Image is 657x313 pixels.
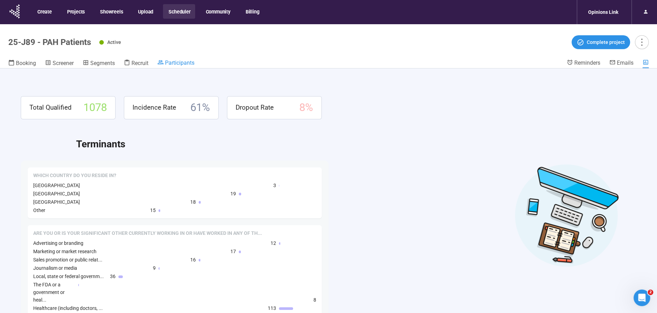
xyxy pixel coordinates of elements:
[273,182,276,189] span: 3
[16,60,36,66] span: Booking
[33,257,102,263] span: Sales promotion or public relat...
[637,37,646,47] span: more
[157,59,194,67] a: Participants
[45,59,74,68] a: Screener
[107,39,121,45] span: Active
[236,102,274,113] span: Dropout Rate
[587,38,625,46] span: Complete project
[617,59,633,66] span: Emails
[8,37,91,47] h1: 25-J89 - PAH Patients
[150,206,156,214] span: 15
[110,273,116,280] span: 36
[33,249,97,254] span: Marketing or market research
[609,59,633,67] a: Emails
[33,183,80,188] span: [GEOGRAPHIC_DATA]
[33,305,103,311] span: Healthcare (including doctors, ...
[633,289,650,306] iframe: Intercom live chat
[8,59,36,68] a: Booking
[165,59,194,66] span: Participants
[33,230,262,237] span: Are you or is your significant other currently working in or have worked in any of the following ...
[133,102,176,113] span: Incidence Rate
[124,59,148,68] a: Recruit
[133,4,158,19] button: Upload
[131,60,148,66] span: Recruit
[200,4,235,19] button: Community
[648,289,653,295] span: 2
[153,264,156,272] span: 9
[29,102,72,113] span: Total Qualified
[299,99,313,116] span: 8 %
[33,282,65,303] span: The FDA or a government or heal...
[33,240,83,246] span: Advertising or branding
[190,256,196,264] span: 16
[33,172,116,179] span: Which country do you reside in?
[574,59,600,66] span: Reminders
[33,274,104,279] span: Local, state or federal governm...
[313,296,316,304] span: 8
[33,199,80,205] span: [GEOGRAPHIC_DATA]
[572,35,630,49] button: Complete project
[163,4,195,19] button: Scheduler
[94,4,128,19] button: Showreels
[83,59,115,68] a: Segments
[33,191,80,196] span: [GEOGRAPHIC_DATA]
[190,198,196,206] span: 18
[33,208,45,213] span: Other
[230,248,236,255] span: 17
[53,60,74,66] span: Screener
[33,265,77,271] span: Journalism or media
[584,6,622,19] div: Opinions Link
[635,35,649,49] button: more
[190,99,210,116] span: 61 %
[567,59,600,67] a: Reminders
[271,239,276,247] span: 12
[230,190,236,197] span: 19
[62,4,90,19] button: Projects
[83,99,107,116] span: 1078
[268,304,276,312] span: 113
[90,60,115,66] span: Segments
[32,4,57,19] button: Create
[240,4,264,19] button: Billing
[514,163,619,267] img: Desktop work notes
[76,137,636,152] h2: Terminants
